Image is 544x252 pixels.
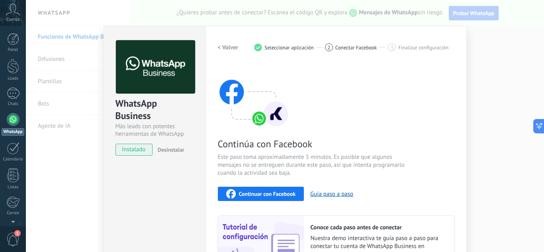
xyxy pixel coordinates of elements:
span: Conectar Facebook [335,45,377,51]
div: WhatsApp [2,128,24,136]
span: 3 [391,44,393,51]
div: Panel [2,47,25,53]
div: Calendario [2,157,25,162]
span: instalado [116,144,152,156]
div: Leads [2,76,25,81]
button: < Volver [218,40,239,55]
button: Desinstalar [155,144,184,156]
button: Continuar con Facebook [218,187,304,201]
div: Más leads con potentes herramientas de WhatsApp [115,123,194,138]
span: 2 [327,44,330,51]
button: Guía paso a paso [310,190,353,198]
div: Listas [2,185,25,190]
div: Correo [2,211,25,216]
span: Seleccionar aplicación [264,45,314,51]
h2: < Volver [218,44,239,51]
div: Chats [2,102,25,107]
div: WhatsApp Business [115,97,194,123]
span: Cuenta [6,17,20,22]
img: connect with facebook [218,64,290,128]
span: Continúa con Facebook [218,138,407,150]
span: Continuar con Facebook [239,191,296,197]
h2: Conoce cada paso antes de conectar [311,224,446,231]
span: Finalizar configuración [398,45,448,51]
span: 1 [14,230,21,236]
img: logo_main.png [116,40,195,94]
span: Este paso toma aproximadamente 5 minutos. Es posible que algunos mensajes no se entreguen durante... [218,153,407,177]
span: Desinstalar [158,146,184,153]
